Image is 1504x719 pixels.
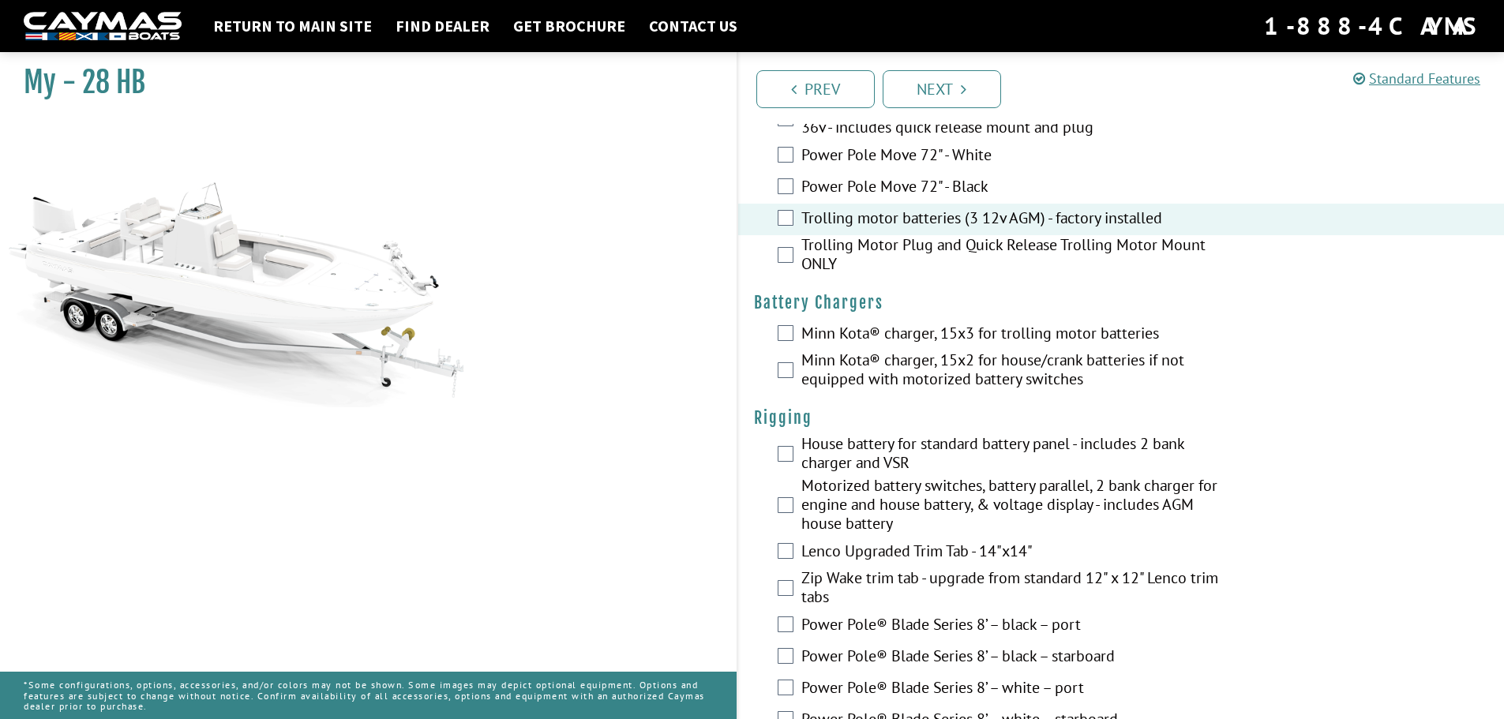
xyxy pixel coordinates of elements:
label: Zip Wake trim tab - upgrade from standard 12" x 12" Lenco trim tabs [801,568,1223,610]
a: Standard Features [1353,69,1480,88]
img: white-logo-c9c8dbefe5ff5ceceb0f0178aa75bf4bb51f6bca0971e226c86eb53dfe498488.png [24,12,182,41]
a: Next [883,70,1001,108]
label: Trolling motor batteries (3 12v AGM) - factory installed [801,208,1223,231]
label: Trolling Motor Plug and Quick Release Trolling Motor Mount ONLY [801,235,1223,277]
a: Get Brochure [505,16,633,36]
label: Lenco Upgraded Trim Tab - 14"x14" [801,541,1223,564]
h1: My - 28 HB [24,65,697,100]
a: Return to main site [205,16,380,36]
label: Power Pole Move 72" - Black [801,177,1223,200]
h4: Rigging [754,408,1489,428]
div: 1-888-4CAYMAS [1264,9,1480,43]
a: Prev [756,70,875,108]
label: Motorized battery switches, battery parallel, 2 bank charger for engine and house battery, & volt... [801,476,1223,537]
label: Power Pole Move 72" - White [801,145,1223,168]
label: Power Pole® Blade Series 8’ – black – port [801,615,1223,638]
label: Minn Kota® charger, 15x2 for house/crank batteries if not equipped with motorized battery switches [801,350,1223,392]
label: House battery for standard battery panel - includes 2 bank charger and VSR [801,434,1223,476]
label: Minn Kota® charger, 15x3 for trolling motor batteries [801,324,1223,346]
label: Power Pole® Blade Series 8’ – white – port [801,678,1223,701]
a: Find Dealer [388,16,497,36]
p: *Some configurations, options, accessories, and/or colors may not be shown. Some images may depic... [24,672,713,719]
a: Contact Us [641,16,745,36]
label: Power Pole® Blade Series 8’ – black – starboard [801,646,1223,669]
h4: Battery Chargers [754,293,1489,313]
